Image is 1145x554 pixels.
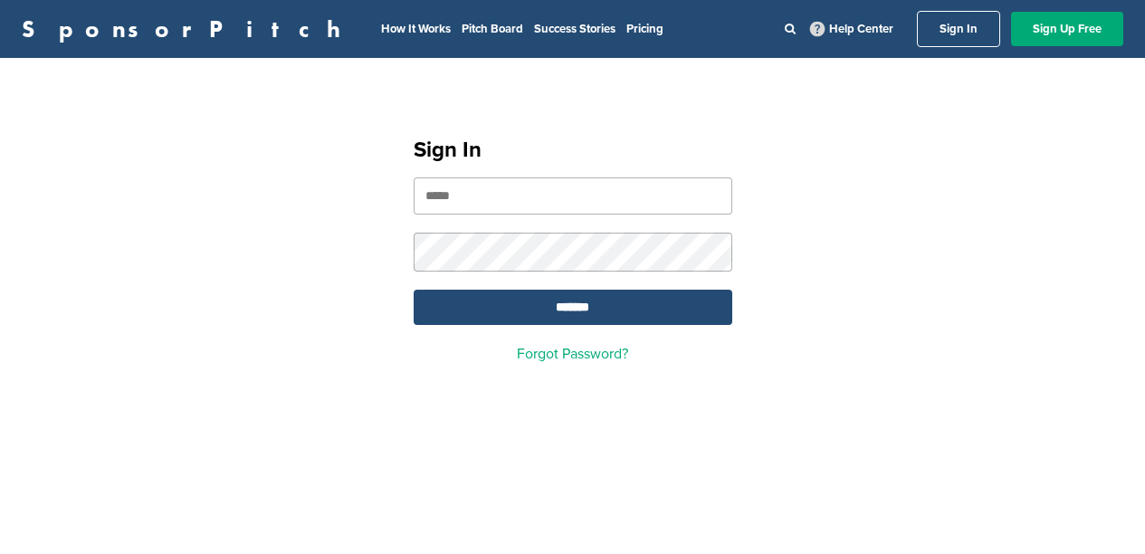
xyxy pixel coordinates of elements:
[626,22,663,36] a: Pricing
[534,22,615,36] a: Success Stories
[381,22,451,36] a: How It Works
[917,11,1000,47] a: Sign In
[22,17,352,41] a: SponsorPitch
[414,134,732,167] h1: Sign In
[462,22,523,36] a: Pitch Board
[1011,12,1123,46] a: Sign Up Free
[517,345,628,363] a: Forgot Password?
[806,18,897,40] a: Help Center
